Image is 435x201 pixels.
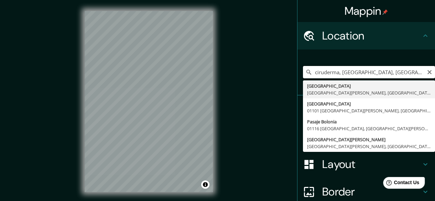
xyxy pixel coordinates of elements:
h4: Location [322,29,421,43]
div: [GEOGRAPHIC_DATA][PERSON_NAME] [307,136,431,143]
div: Style [297,123,435,150]
div: Layout [297,150,435,178]
h4: Mappin [345,4,388,18]
div: Pins [297,96,435,123]
h4: Layout [322,157,421,171]
div: Location [297,22,435,49]
div: [GEOGRAPHIC_DATA] [307,100,431,107]
iframe: Help widget launcher [374,174,427,193]
div: 01101 [GEOGRAPHIC_DATA][PERSON_NAME], [GEOGRAPHIC_DATA][PERSON_NAME], [GEOGRAPHIC_DATA][PERSON_NAME] [307,107,431,114]
img: pin-icon.png [382,9,388,15]
input: Pick your city or area [303,66,435,78]
div: [GEOGRAPHIC_DATA][PERSON_NAME], [GEOGRAPHIC_DATA][PERSON_NAME], [GEOGRAPHIC_DATA][PERSON_NAME] [307,89,431,96]
div: [GEOGRAPHIC_DATA] [307,82,431,89]
h4: Border [322,185,421,199]
canvas: Map [85,11,213,192]
div: Pasaje Bolonia [307,118,431,125]
button: Toggle attribution [201,180,209,189]
div: [GEOGRAPHIC_DATA][PERSON_NAME], [GEOGRAPHIC_DATA][DATE][PERSON_NAME], [GEOGRAPHIC_DATA][PERSON_NAME] [307,143,431,150]
div: 01116 [GEOGRAPHIC_DATA], [GEOGRAPHIC_DATA][PERSON_NAME], [GEOGRAPHIC_DATA][PERSON_NAME] [307,125,431,132]
button: Clear [427,68,432,75]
